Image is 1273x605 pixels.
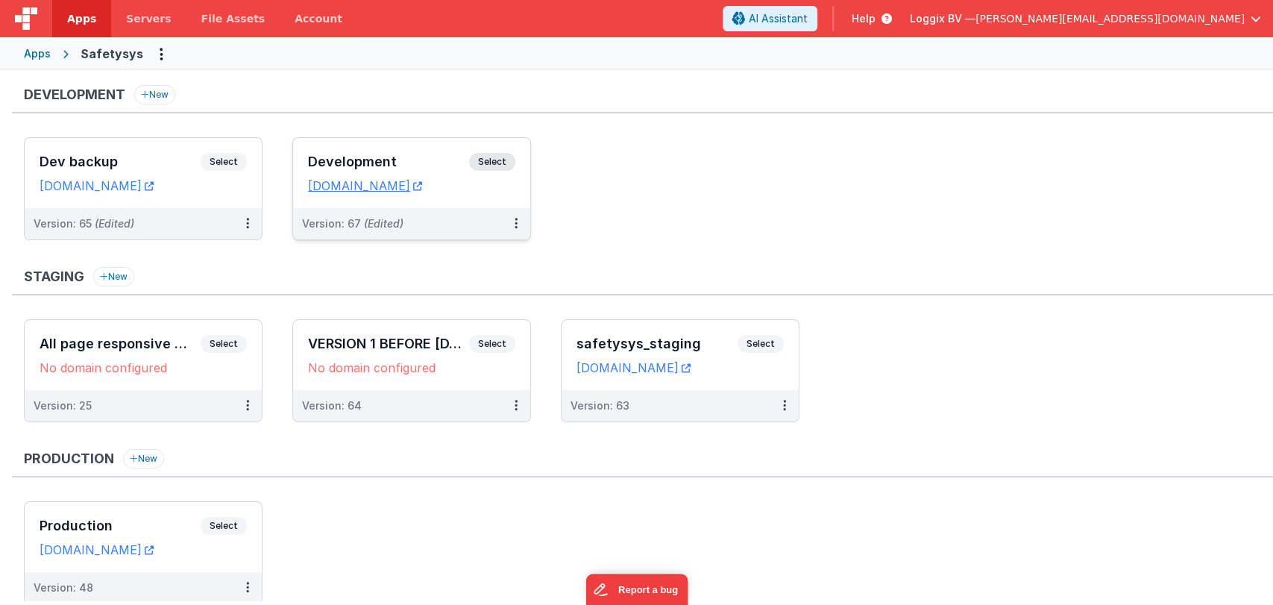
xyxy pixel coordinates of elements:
span: Select [201,335,247,353]
div: No domain configured [308,360,515,375]
div: Safetysys [81,45,143,63]
h3: All page responsive UI backup [DATE] [40,336,201,351]
h3: Production [40,518,201,533]
span: Select [201,517,247,535]
span: Select [469,335,515,353]
span: (Edited) [95,217,134,230]
span: File Assets [201,11,265,26]
span: Apps [67,11,96,26]
div: No domain configured [40,360,247,375]
a: [DOMAIN_NAME] [40,178,154,193]
div: Version: 65 [34,216,134,231]
iframe: Marker.io feedback button [585,574,688,605]
a: [DOMAIN_NAME] [576,360,691,375]
button: New [93,267,134,286]
span: AI Assistant [749,11,808,26]
h3: VERSION 1 BEFORE [DATE] [308,336,469,351]
div: Version: 63 [571,398,629,413]
button: AI Assistant [723,6,817,31]
span: (Edited) [364,217,403,230]
h3: Development [24,87,125,102]
div: Version: 48 [34,580,93,595]
a: [DOMAIN_NAME] [40,542,154,557]
h3: Development [308,154,469,169]
h3: Staging [24,269,84,284]
span: Loggix BV — [910,11,975,26]
div: Apps [24,46,51,61]
h3: Dev backup [40,154,201,169]
button: New [123,449,164,468]
span: Servers [126,11,171,26]
span: Select [738,335,784,353]
div: Version: 67 [302,216,403,231]
button: Loggix BV — [PERSON_NAME][EMAIL_ADDRESS][DOMAIN_NAME] [910,11,1261,26]
span: [PERSON_NAME][EMAIL_ADDRESS][DOMAIN_NAME] [975,11,1245,26]
h3: safetysys_staging [576,336,738,351]
div: Version: 25 [34,398,92,413]
span: Help [852,11,876,26]
button: New [134,85,175,104]
span: Select [201,153,247,171]
h3: Production [24,451,114,466]
button: Options [149,42,173,66]
span: Select [469,153,515,171]
div: Version: 64 [302,398,362,413]
a: [DOMAIN_NAME] [308,178,422,193]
